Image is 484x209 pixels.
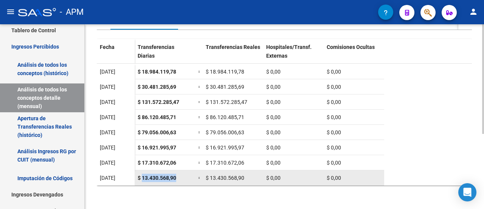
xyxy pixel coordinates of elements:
[266,129,281,135] span: $ 0,00
[60,4,84,20] span: - APM
[138,129,176,135] span: $ 79.056.006,63
[198,145,201,151] span: =
[206,69,244,75] span: $ 18.984.119,78
[266,175,281,181] span: $ 0,00
[100,160,115,166] span: [DATE]
[100,44,115,50] span: Fecha
[198,99,201,105] span: =
[327,69,341,75] span: $ 0,00
[138,44,174,59] span: Transferencias Diarias
[327,129,341,135] span: $ 0,00
[266,160,281,166] span: $ 0,00
[198,160,201,166] span: =
[266,114,281,120] span: $ 0,00
[206,44,260,50] span: Transferencias Reales
[469,7,478,16] mat-icon: person
[206,160,244,166] span: $ 17.310.672,06
[97,39,135,71] datatable-header-cell: Fecha
[100,69,115,75] span: [DATE]
[327,145,341,151] span: $ 0,00
[138,114,176,120] span: $ 86.120.485,71
[206,145,244,151] span: $ 16.921.995,97
[327,114,341,120] span: $ 0,00
[100,175,115,181] span: [DATE]
[206,114,244,120] span: $ 86.120.485,71
[206,129,244,135] span: $ 79.056.006,63
[327,160,341,166] span: $ 0,00
[458,183,476,201] div: Open Intercom Messenger
[266,99,281,105] span: $ 0,00
[266,44,312,59] span: Hospitales/Transf. Externas
[138,99,179,105] span: $ 131.572.285,47
[324,39,384,71] datatable-header-cell: Comisiones Ocultas
[100,114,115,120] span: [DATE]
[100,129,115,135] span: [DATE]
[135,39,195,71] datatable-header-cell: Transferencias Diarias
[263,39,324,71] datatable-header-cell: Hospitales/Transf. Externas
[138,69,176,75] span: $ 18.984.119,78
[100,99,115,105] span: [DATE]
[327,44,375,50] span: Comisiones Ocultas
[266,145,281,151] span: $ 0,00
[198,175,201,181] span: =
[203,39,263,71] datatable-header-cell: Transferencias Reales
[138,84,176,90] span: $ 30.481.285,69
[206,84,244,90] span: $ 30.481.285,69
[198,129,201,135] span: =
[138,145,176,151] span: $ 16.921.995,97
[327,99,341,105] span: $ 0,00
[266,69,281,75] span: $ 0,00
[327,84,341,90] span: $ 0,00
[6,7,15,16] mat-icon: menu
[266,84,281,90] span: $ 0,00
[198,114,201,120] span: =
[198,69,201,75] span: =
[206,99,247,105] span: $ 131.572.285,47
[100,145,115,151] span: [DATE]
[100,84,115,90] span: [DATE]
[138,160,176,166] span: $ 17.310.672,06
[138,175,176,181] span: $ 13.430.568,90
[198,84,201,90] span: =
[327,175,341,181] span: $ 0,00
[206,175,244,181] span: $ 13.430.568,90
